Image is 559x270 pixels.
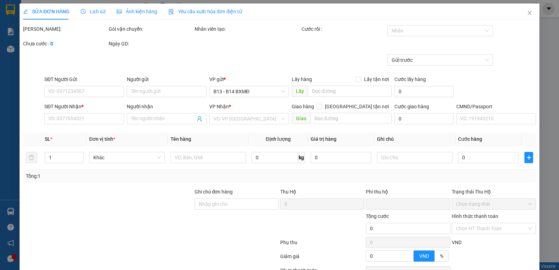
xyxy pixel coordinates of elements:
span: [GEOGRAPHIC_DATA] tận nơi [322,103,392,110]
span: Chọn trạng thái [456,199,532,209]
div: Chưa cước : [23,40,107,48]
span: Lấy tận nơi [361,75,392,83]
label: Ghi chú đơn hàng [195,189,233,195]
span: clock-circle [81,9,86,14]
input: VD: Bàn, Ghế [170,152,246,163]
span: Ảnh kiện hàng [117,9,157,14]
span: Định lượng [266,136,291,142]
span: picture [117,9,122,14]
span: Giao hàng [292,104,314,109]
input: Dọc đường [308,86,392,97]
div: Cước rồi : [302,25,386,33]
th: Ghi chú [374,132,455,146]
span: kg [298,152,305,163]
span: Yêu cầu xuất hóa đơn điện tử [168,9,242,14]
span: Tổng cước [366,213,389,219]
span: Lấy hàng [292,76,312,82]
button: plus [524,152,533,163]
div: Nhân viên tạo: [195,25,300,33]
div: Tổng: 1 [26,172,216,180]
span: Giao [292,113,310,124]
input: Cước lấy hàng [394,86,453,97]
div: CMND/Passport [456,103,536,110]
div: Người gửi [127,75,206,83]
span: Khác [93,152,160,163]
span: SỬA ĐƠN HÀNG [23,9,70,14]
div: Ngày GD: [109,40,193,48]
div: Gói vận chuyển: [109,25,193,33]
div: Trạng thái Thu Hộ [452,188,536,196]
span: Gửi trước [392,55,489,65]
b: 0 [50,41,53,46]
span: SL [45,136,50,142]
div: SĐT Người Gửi [44,75,124,83]
div: Giảm giá [279,253,365,265]
label: Cước giao hàng [394,104,429,109]
div: Người nhận [127,103,206,110]
input: Dọc đường [310,113,392,124]
span: Đơn vị tính [89,136,115,142]
span: Giá trị hàng [311,136,336,142]
span: B13 - B14 BXMĐ [213,86,285,97]
span: Lấy [292,86,308,97]
div: Phí thu hộ [366,188,450,198]
div: [PERSON_NAME]: [23,25,107,33]
span: user-add [197,116,202,122]
label: Cước lấy hàng [394,76,426,82]
span: % [440,253,443,259]
span: Tên hàng [170,136,191,142]
div: SĐT Người Nhận [44,103,124,110]
input: Cước giao hàng [394,113,453,124]
span: plus [525,155,533,160]
span: VP Nhận [209,104,229,109]
img: icon [168,9,174,15]
label: Hình thức thanh toán [452,213,498,219]
span: Thu Hộ [280,189,296,195]
input: Ghi chú đơn hàng [195,198,279,210]
span: close [527,10,532,16]
div: Phụ thu [279,239,365,251]
span: Cước hàng [458,136,482,142]
span: VND [419,253,429,259]
button: Close [520,3,539,23]
span: VND [452,240,462,245]
button: delete [26,152,37,163]
div: VP gửi [209,75,289,83]
input: Ghi Chú [377,152,452,163]
span: Lịch sử [81,9,106,14]
span: edit [23,9,28,14]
